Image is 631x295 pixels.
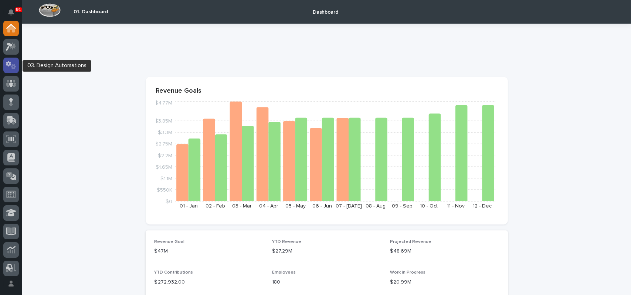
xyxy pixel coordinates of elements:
text: 03 - Mar [232,203,252,209]
text: 07 - [DATE] [336,203,362,209]
tspan: $2.2M [158,153,172,158]
text: 10 - Oct [420,203,438,209]
p: $48.69M [390,247,499,255]
p: $ 272,932.00 [155,278,264,286]
text: 12 - Dec [473,203,492,209]
tspan: $3.85M [155,119,172,124]
button: Notifications [3,4,19,20]
span: Work in Progress [390,270,425,275]
p: 180 [272,278,381,286]
tspan: $2.75M [155,141,172,147]
text: 08 - Aug [365,203,385,209]
tspan: $1.65M [156,164,172,169]
text: 01 - Jan [179,203,197,209]
text: 06 - Jun [312,203,332,209]
p: $20.99M [390,278,499,286]
span: Projected Revenue [390,240,431,244]
p: $47M [155,247,264,255]
tspan: $0 [166,199,172,204]
text: 04 - Apr [259,203,278,209]
p: $27.29M [272,247,381,255]
img: Workspace Logo [39,3,61,17]
tspan: $4.77M [155,100,172,106]
h2: 01. Dashboard [74,9,108,15]
tspan: $550K [157,187,172,192]
p: Revenue Goals [156,87,498,95]
span: Revenue Goal [155,240,185,244]
tspan: $1.1M [160,176,172,181]
p: 91 [16,7,21,12]
span: YTD Contributions [155,270,193,275]
text: 02 - Feb [206,203,225,209]
text: 05 - May [285,203,305,209]
div: Notifications91 [9,9,19,21]
span: Employees [272,270,296,275]
tspan: $3.3M [158,130,172,135]
span: YTD Revenue [272,240,301,244]
text: 09 - Sep [392,203,413,209]
text: 11 - Nov [447,203,464,209]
